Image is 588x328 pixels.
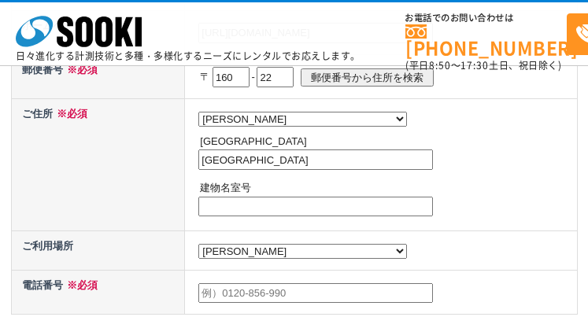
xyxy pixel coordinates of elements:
[200,134,573,150] p: [GEOGRAPHIC_DATA]
[198,149,433,170] input: 例）大阪市西区西本町1-15-10
[11,98,185,230] th: ご住所
[405,13,567,23] span: お電話でのお問い合わせは
[213,67,250,87] input: 550
[53,108,87,120] span: ※必須
[429,58,451,72] span: 8:50
[200,60,573,94] p: 〒 -
[198,244,407,259] select: /* 20250204 MOD ↑ */ /* 20241122 MOD ↑ */
[198,283,433,304] input: 例）0120-856-990
[460,58,489,72] span: 17:30
[301,68,434,87] input: 郵便番号から住所を検索
[257,67,294,87] input: 0005
[200,180,573,197] p: 建物名室号
[11,231,185,271] th: ご利用場所
[405,24,567,57] a: [PHONE_NUMBER]
[405,58,561,72] span: (平日 ～ 土日、祝日除く)
[16,51,361,61] p: 日々進化する計測技術と多種・多様化するニーズにレンタルでお応えします。
[11,270,185,314] th: 電話番号
[11,54,185,98] th: 郵便番号
[63,279,98,291] span: ※必須
[63,64,98,76] span: ※必須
